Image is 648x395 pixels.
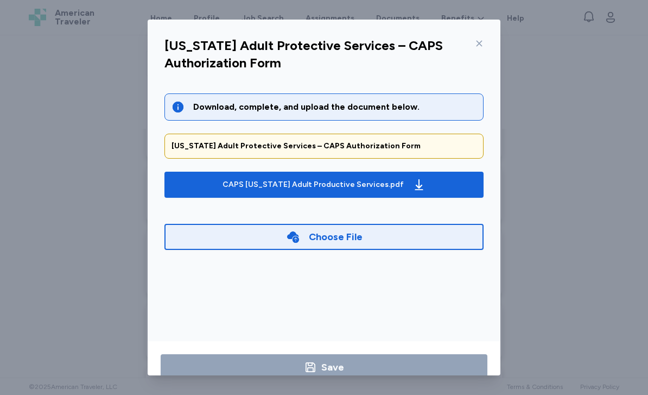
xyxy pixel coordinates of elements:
[309,229,363,244] div: Choose File
[321,360,344,375] div: Save
[161,354,487,380] button: Save
[171,141,477,152] div: [US_STATE] Adult Protective Services – CAPS Authorization Form
[223,179,404,190] div: CAPS [US_STATE] Adult Productive Services.pdf
[164,172,484,198] button: CAPS [US_STATE] Adult Productive Services.pdf
[193,101,477,114] div: Download, complete, and upload the document below.
[164,37,471,72] div: [US_STATE] Adult Protective Services – CAPS Authorization Form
